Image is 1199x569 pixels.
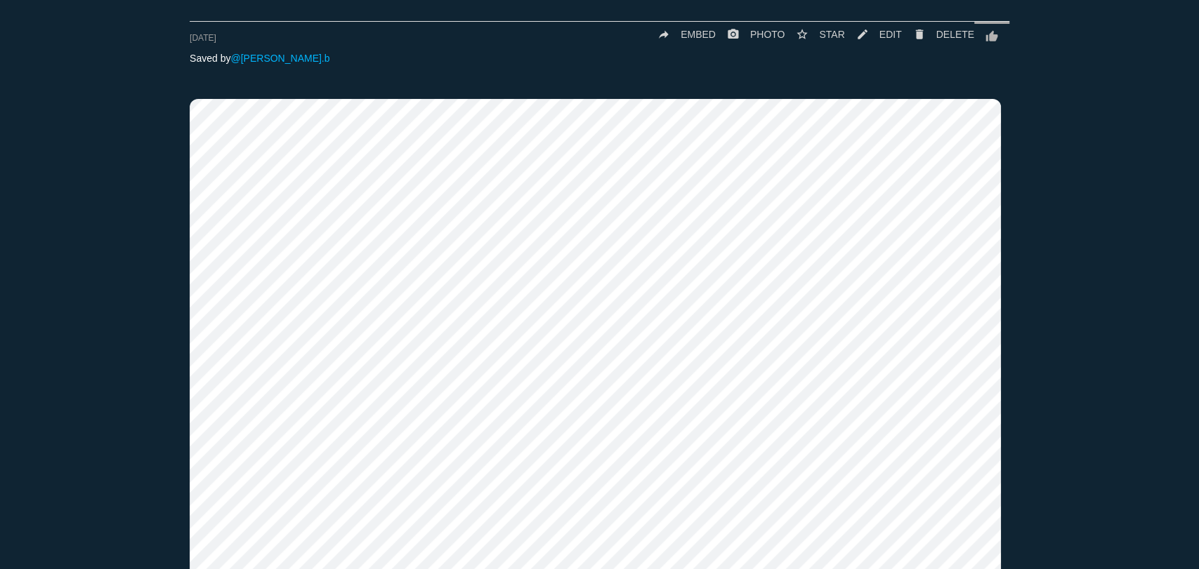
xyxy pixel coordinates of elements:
[727,22,740,47] i: photo_camera
[879,29,902,40] span: EDIT
[230,53,329,64] a: @[PERSON_NAME].b
[190,53,1009,64] p: Saved by
[819,29,844,40] span: STAR
[856,22,869,47] i: mode_edit
[190,33,216,43] span: [DATE]
[912,22,925,47] i: delete
[681,29,716,40] span: EMBED
[750,29,785,40] span: PHOTO
[845,22,902,47] a: mode_editEDIT
[936,29,974,40] span: DELETE
[785,22,844,47] button: star_borderSTAR
[646,22,716,47] a: replyEMBED
[901,22,974,47] a: Delete Post
[657,22,670,47] i: reply
[796,22,808,47] i: star_border
[716,22,785,47] a: photo_cameraPHOTO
